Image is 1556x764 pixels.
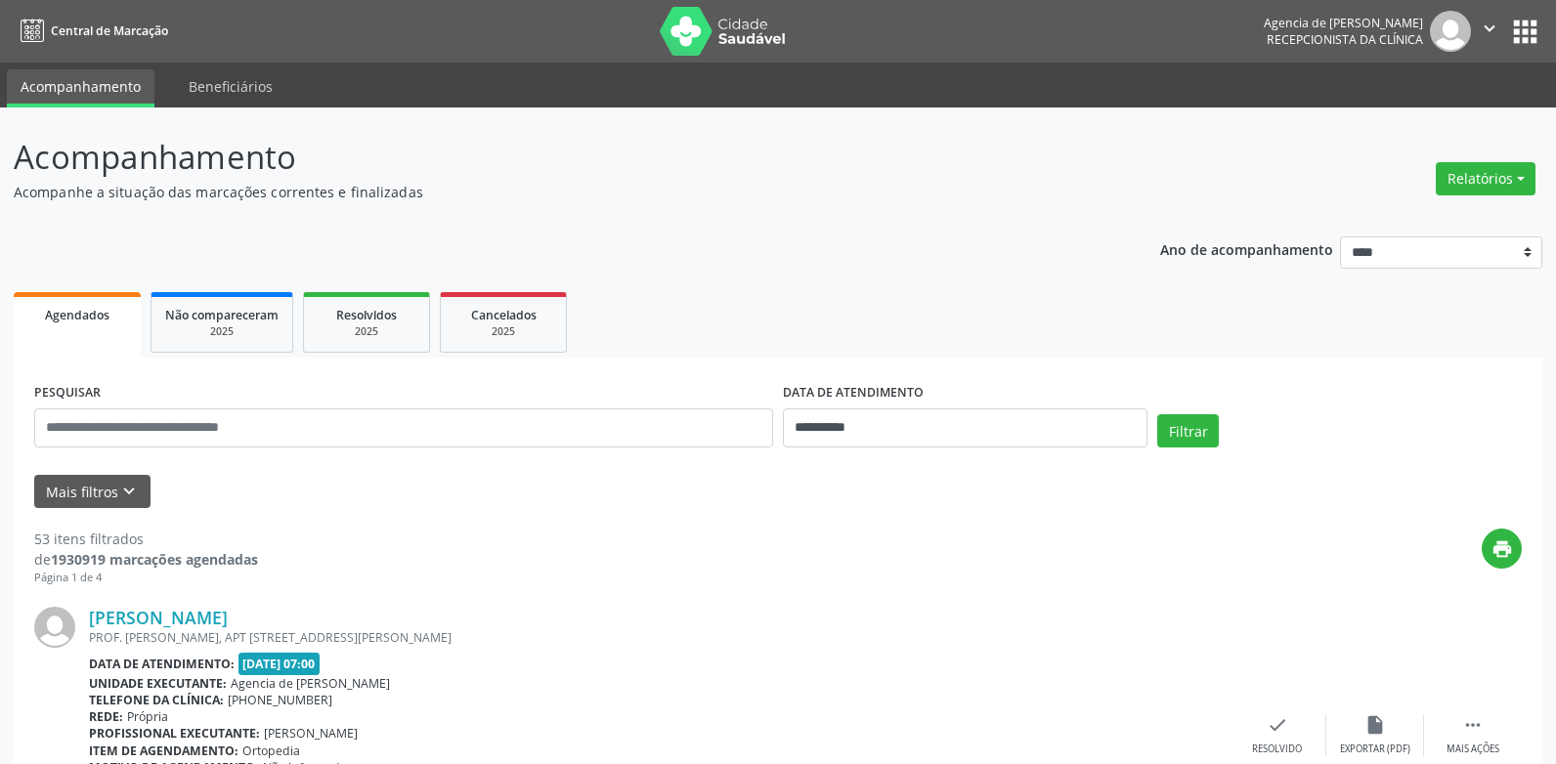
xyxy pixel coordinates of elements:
span: [PHONE_NUMBER] [228,692,332,708]
span: Recepcionista da clínica [1267,31,1423,48]
p: Ano de acompanhamento [1160,236,1333,261]
p: Acompanhamento [14,133,1084,182]
a: Central de Marcação [14,15,168,47]
b: Telefone da clínica: [89,692,224,708]
b: Unidade executante: [89,675,227,692]
div: 2025 [318,324,415,339]
div: 53 itens filtrados [34,529,258,549]
a: [PERSON_NAME] [89,607,228,628]
b: Item de agendamento: [89,743,238,759]
i: insert_drive_file [1364,714,1386,736]
a: Acompanhamento [7,69,154,107]
b: Profissional executante: [89,725,260,742]
span: Cancelados [471,307,537,323]
b: Rede: [89,708,123,725]
i: check [1267,714,1288,736]
div: Resolvido [1252,743,1302,756]
a: Beneficiários [175,69,286,104]
button:  [1471,11,1508,52]
i: keyboard_arrow_down [118,481,140,502]
strong: 1930919 marcações agendadas [51,550,258,569]
span: Agencia de [PERSON_NAME] [231,675,390,692]
span: Ortopedia [242,743,300,759]
p: Acompanhe a situação das marcações correntes e finalizadas [14,182,1084,202]
span: Própria [127,708,168,725]
div: de [34,549,258,570]
i:  [1462,714,1484,736]
i:  [1479,18,1500,39]
button: Relatórios [1436,162,1535,195]
button: Mais filtroskeyboard_arrow_down [34,475,151,509]
div: 2025 [454,324,552,339]
span: Agendados [45,307,109,323]
i: print [1491,538,1513,560]
div: PROF. [PERSON_NAME], APT [STREET_ADDRESS][PERSON_NAME] [89,629,1229,646]
button: apps [1508,15,1542,49]
img: img [34,607,75,648]
img: img [1430,11,1471,52]
div: Mais ações [1447,743,1499,756]
span: Resolvidos [336,307,397,323]
b: Data de atendimento: [89,656,235,672]
label: PESQUISAR [34,378,101,408]
span: [DATE] 07:00 [238,653,321,675]
button: print [1482,529,1522,569]
button: Filtrar [1157,414,1219,447]
span: [PERSON_NAME] [264,725,358,742]
div: Exportar (PDF) [1340,743,1410,756]
label: DATA DE ATENDIMENTO [783,378,924,408]
span: Não compareceram [165,307,279,323]
div: 2025 [165,324,279,339]
div: Agencia de [PERSON_NAME] [1264,15,1423,31]
span: Central de Marcação [51,22,168,39]
div: Página 1 de 4 [34,570,258,586]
